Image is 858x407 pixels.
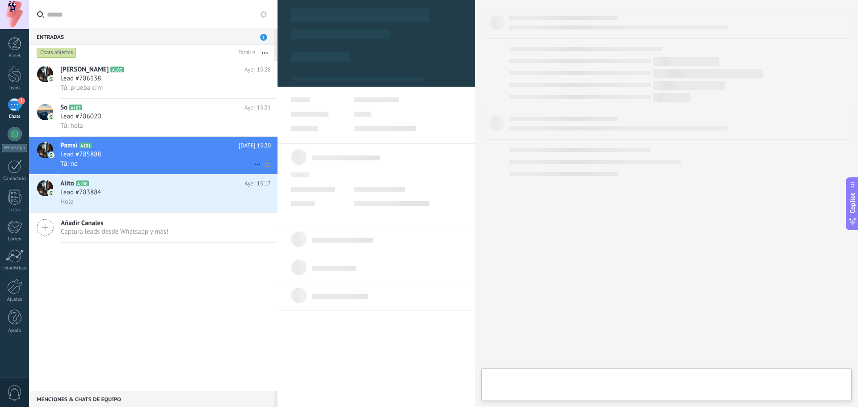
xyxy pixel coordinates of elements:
[2,85,28,91] div: Leads
[235,48,255,57] div: Total: 4
[29,137,278,174] a: avatariconPamsiA101[DATE] 15:20Lead #785888Tú: no
[61,227,168,236] span: Captura leads desde Whatsapp y más!
[244,103,271,112] span: Ayer 15:21
[29,29,274,45] div: Entradas
[60,159,78,168] span: Tú: no
[255,45,274,61] button: Más
[239,141,271,150] span: [DATE] 15:20
[2,53,28,59] div: Panel
[2,207,28,213] div: Listas
[110,67,123,72] span: A103
[244,65,271,74] span: Ayer 15:28
[37,47,76,58] div: Chats abiertos
[60,122,83,130] span: Tú: hola
[2,265,28,271] div: Estadísticas
[60,150,101,159] span: Lead #785888
[61,219,168,227] span: Añadir Canales
[69,105,82,110] span: A102
[60,197,74,206] span: Hola
[60,84,103,92] span: Tú: prueba crm
[260,34,267,41] span: 1
[18,97,25,105] span: 1
[29,175,278,212] a: avatariconAlitoA100Ayer 15:17Lead #783884Hola
[60,103,67,112] span: So
[48,76,55,82] img: icon
[848,193,857,213] span: Copilot
[60,179,74,188] span: Alito
[29,99,278,136] a: avatariconSoA102Ayer 15:21Lead #786020Tú: hola
[79,143,92,148] span: A101
[2,328,28,334] div: Ayuda
[29,61,278,98] a: avataricon[PERSON_NAME]A103Ayer 15:28Lead #786138Tú: prueba crm
[2,144,27,152] div: WhatsApp
[76,180,89,186] span: A100
[2,176,28,182] div: Calendario
[60,188,101,197] span: Lead #783884
[29,391,274,407] div: Menciones & Chats de equipo
[48,114,55,120] img: icon
[60,112,101,121] span: Lead #786020
[244,179,271,188] span: Ayer 15:17
[2,236,28,242] div: Correo
[2,114,28,120] div: Chats
[60,65,109,74] span: [PERSON_NAME]
[60,74,101,83] span: Lead #786138
[2,297,28,302] div: Ajustes
[60,141,77,150] span: Pamsi
[48,190,55,196] img: icon
[48,152,55,158] img: icon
